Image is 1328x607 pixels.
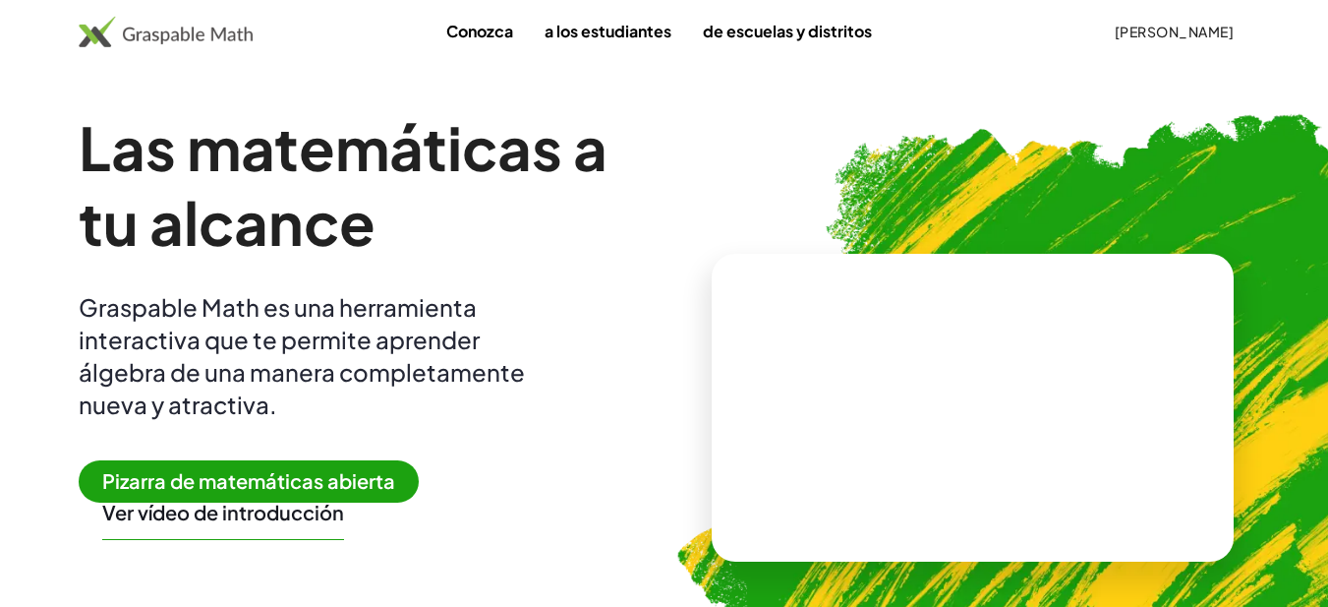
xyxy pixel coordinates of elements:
[545,21,671,41] font: a los estudiantes
[1115,23,1234,40] font: [PERSON_NAME]
[431,13,529,49] a: Conozca
[102,468,395,493] font: Pizarra de matemáticas abierta
[825,334,1120,481] video: ¿Qué es esto? Es notación matemática dinámica. Esta notación desempeña un papel fundamental en có...
[529,13,687,49] a: a los estudiantes
[79,292,525,419] font: Graspable Math es una herramienta interactiva que te permite aprender álgebra de una manera compl...
[687,13,888,49] a: de escuelas y distritos
[102,500,344,525] button: Ver vídeo de introducción
[1098,14,1249,49] button: [PERSON_NAME]
[446,21,513,41] font: Conozca
[79,110,607,259] font: Las matemáticas a tu alcance
[703,21,872,41] font: de escuelas y distritos
[102,500,344,524] font: Ver vídeo de introducción
[79,472,434,493] a: Pizarra de matemáticas abierta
